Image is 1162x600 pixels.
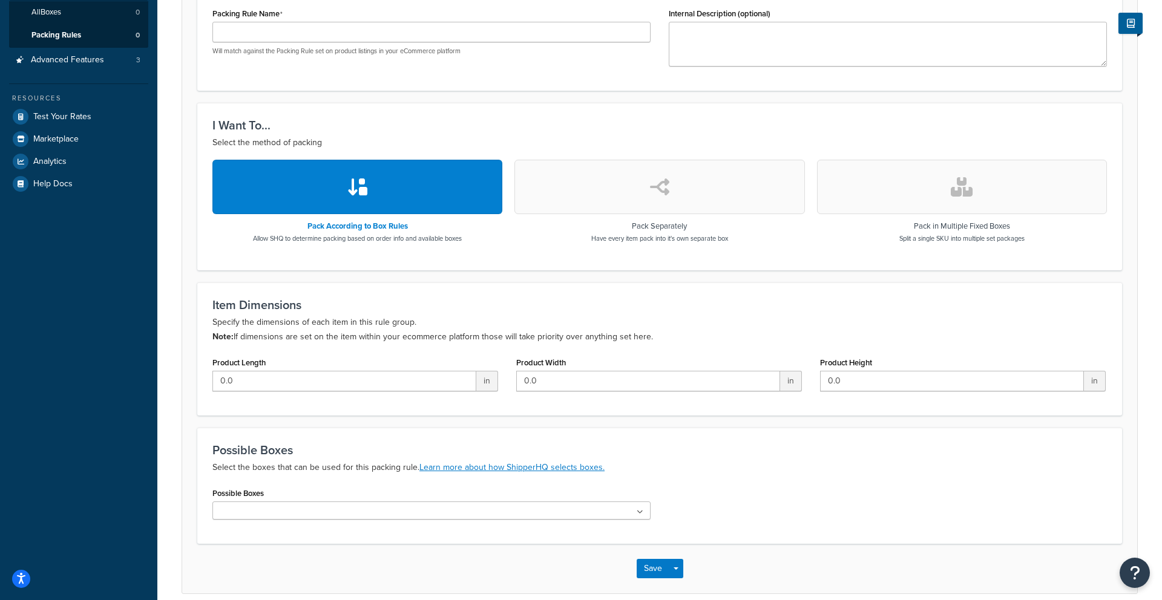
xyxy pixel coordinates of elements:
[33,157,67,167] span: Analytics
[212,489,264,498] label: Possible Boxes
[780,371,802,391] span: in
[820,358,872,367] label: Product Height
[212,9,283,19] label: Packing Rule Name
[31,30,81,41] span: Packing Rules
[31,7,61,18] span: All Boxes
[212,135,1107,150] p: Select the method of packing
[31,55,104,65] span: Advanced Features
[9,49,148,71] li: Advanced Features
[33,179,73,189] span: Help Docs
[136,7,140,18] span: 0
[1084,371,1106,391] span: in
[9,173,148,195] a: Help Docs
[899,222,1025,230] h3: Pack in Multiple Fixed Boxes
[212,443,1107,457] h3: Possible Boxes
[136,55,140,65] span: 3
[419,461,605,474] a: Learn more about how ShipperHQ selects boxes.
[136,30,140,41] span: 0
[212,315,1107,344] p: Specify the dimensions of each item in this rule group. If dimensions are set on the item within ...
[212,330,234,343] b: Note:
[212,298,1107,311] h3: Item Dimensions
[212,460,1107,475] p: Select the boxes that can be used for this packing rule.
[1118,13,1143,34] button: Show Help Docs
[899,233,1025,243] p: Split a single SKU into multiple set packages
[9,106,148,128] a: Test Your Rates
[212,358,266,367] label: Product Length
[9,24,148,47] li: Packing Rules
[33,112,91,122] span: Test Your Rates
[9,128,148,150] a: Marketplace
[476,371,498,391] span: in
[637,559,669,578] button: Save
[212,119,1107,132] h3: I Want To...
[9,24,148,47] a: Packing Rules0
[253,233,462,243] p: Allow SHQ to determine packing based on order info and available boxes
[516,358,566,367] label: Product Width
[33,134,79,145] span: Marketplace
[669,9,770,18] label: Internal Description (optional)
[9,93,148,103] div: Resources
[591,222,728,230] h3: Pack Separately
[591,233,728,243] p: Have every item pack into it's own separate box
[1120,558,1150,588] button: Open Resource Center
[253,222,462,230] h3: Pack According to Box Rules
[9,1,148,24] a: AllBoxes0
[9,151,148,172] a: Analytics
[212,47,651,56] p: Will match against the Packing Rule set on product listings in your eCommerce platform
[9,49,148,71] a: Advanced Features3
